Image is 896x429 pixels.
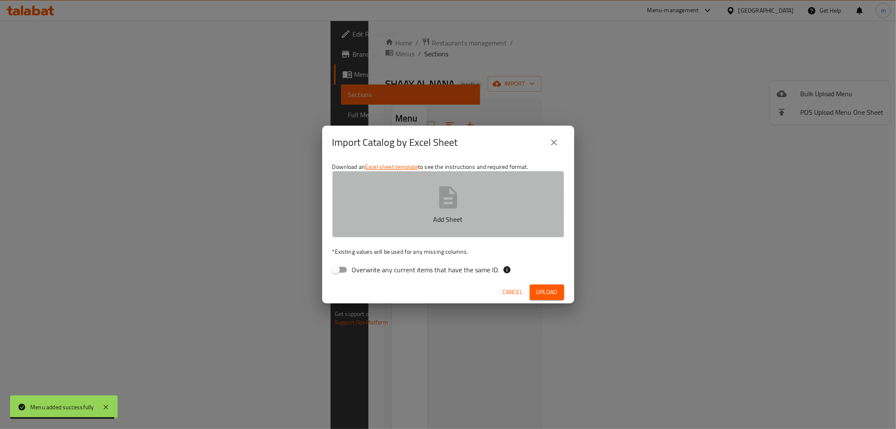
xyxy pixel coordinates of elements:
p: Existing values will be used for any missing columns. [332,247,564,256]
button: close [544,132,564,153]
svg: If the overwrite option isn't selected, then the items that match an existing ID will be ignored ... [503,266,511,274]
span: Cancel [503,287,523,297]
button: Add Sheet [332,171,564,237]
button: Cancel [499,284,526,300]
span: Upload [536,287,557,297]
a: Excel sheet template [365,161,418,172]
button: Upload [530,284,564,300]
p: Add Sheet [345,214,551,224]
div: Download an to see the instructions and required format. [322,159,574,281]
div: Menu added successfully [30,403,94,412]
h2: Import Catalog by Excel Sheet [332,136,458,149]
span: Overwrite any current items that have the same ID. [352,265,499,275]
